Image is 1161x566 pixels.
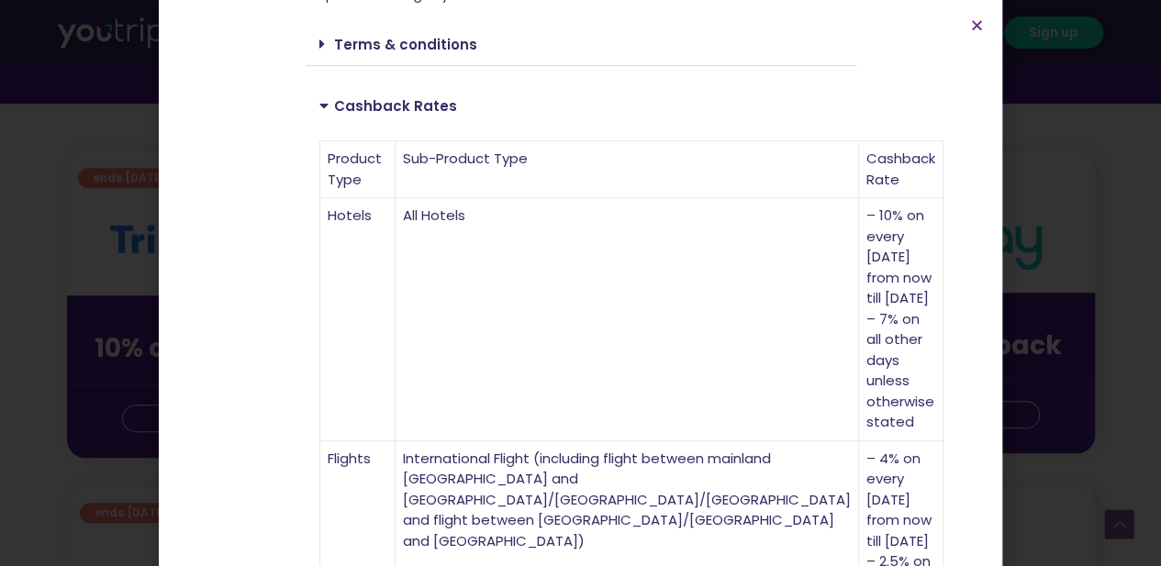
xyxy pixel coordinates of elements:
a: Cashback Rates [334,96,457,116]
td: Sub-Product Type [396,141,859,198]
td: Product Type [320,141,396,198]
td: Cashback Rate [859,141,943,198]
td: – 10% on every [DATE] from now till [DATE] – 7% on all other days unless otherwise stated [859,198,943,441]
div: Cashback Rates [306,84,856,127]
a: Close [970,18,984,32]
a: Terms & conditions [334,35,477,54]
td: Hotels [320,198,396,441]
div: Terms & conditions [306,23,856,66]
td: All Hotels [396,198,859,441]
